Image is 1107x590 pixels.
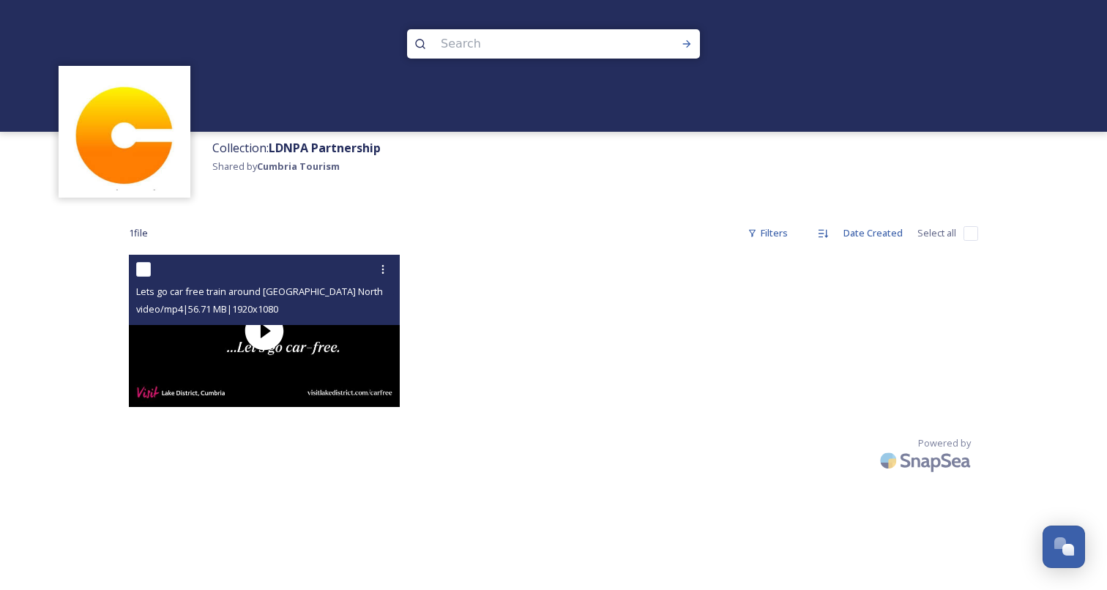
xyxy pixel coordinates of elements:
span: 1 file [129,226,148,240]
span: Shared by [212,160,340,173]
span: Collection: [212,140,381,156]
img: SnapSea Logo [876,444,978,478]
div: Filters [740,219,795,247]
button: Open Chat [1043,526,1085,568]
strong: Cumbria Tourism [257,160,340,173]
span: Powered by [918,436,971,450]
strong: LDNPA Partnership [269,140,381,156]
img: thumbnail [129,255,400,407]
span: Select all [917,226,956,240]
span: Lets go car free train around [GEOGRAPHIC_DATA] Northern-30sec.mp4 [136,284,448,298]
input: Search [433,28,634,60]
img: images.jpg [66,73,183,190]
div: Date Created [836,219,910,247]
span: video/mp4 | 56.71 MB | 1920 x 1080 [136,302,278,315]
